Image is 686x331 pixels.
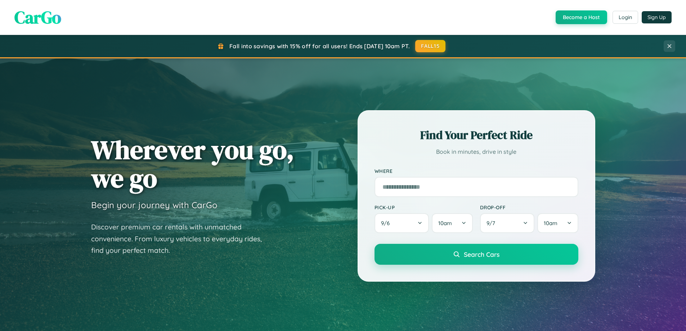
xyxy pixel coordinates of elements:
[480,204,578,210] label: Drop-off
[642,11,672,23] button: Sign Up
[415,40,445,52] button: FALL15
[544,220,557,227] span: 10am
[375,213,429,233] button: 9/6
[14,5,61,29] span: CarGo
[537,213,578,233] button: 10am
[432,213,472,233] button: 10am
[487,220,499,227] span: 9 / 7
[91,221,271,256] p: Discover premium car rentals with unmatched convenience. From luxury vehicles to everyday rides, ...
[556,10,607,24] button: Become a Host
[381,220,393,227] span: 9 / 6
[91,135,294,192] h1: Wherever you go, we go
[91,200,218,210] h3: Begin your journey with CarGo
[480,213,535,233] button: 9/7
[375,127,578,143] h2: Find Your Perfect Ride
[438,220,452,227] span: 10am
[375,147,578,157] p: Book in minutes, drive in style
[375,204,473,210] label: Pick-up
[613,11,638,24] button: Login
[464,250,499,258] span: Search Cars
[375,168,578,174] label: Where
[375,244,578,265] button: Search Cars
[229,43,410,50] span: Fall into savings with 15% off for all users! Ends [DATE] 10am PT.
